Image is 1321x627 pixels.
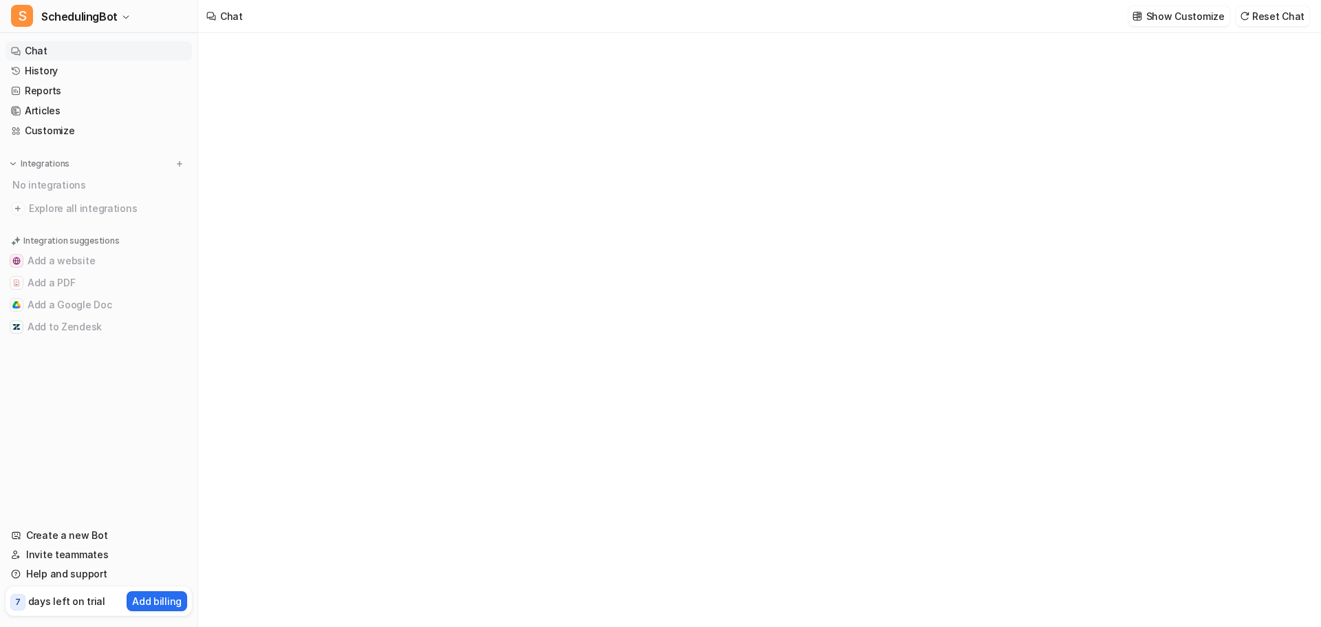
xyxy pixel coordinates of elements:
[6,564,192,584] a: Help and support
[132,594,182,608] p: Add billing
[1240,11,1249,21] img: reset
[127,591,187,611] button: Add billing
[12,323,21,331] img: Add to Zendesk
[6,272,192,294] button: Add a PDFAdd a PDF
[175,159,184,169] img: menu_add.svg
[28,594,105,608] p: days left on trial
[29,198,186,220] span: Explore all integrations
[6,81,192,100] a: Reports
[6,101,192,120] a: Articles
[8,159,18,169] img: expand menu
[6,545,192,564] a: Invite teammates
[12,301,21,309] img: Add a Google Doc
[6,316,192,338] button: Add to ZendeskAdd to Zendesk
[6,199,192,218] a: Explore all integrations
[220,9,243,23] div: Chat
[1128,6,1230,26] button: Show Customize
[6,121,192,140] a: Customize
[11,202,25,215] img: explore all integrations
[6,526,192,545] a: Create a new Bot
[8,173,192,196] div: No integrations
[6,41,192,61] a: Chat
[12,257,21,265] img: Add a website
[6,294,192,316] button: Add a Google DocAdd a Google Doc
[6,157,74,171] button: Integrations
[12,279,21,287] img: Add a PDF
[1146,9,1225,23] p: Show Customize
[23,235,119,247] p: Integration suggestions
[6,61,192,81] a: History
[1236,6,1310,26] button: Reset Chat
[6,250,192,272] button: Add a websiteAdd a website
[41,7,118,26] span: SchedulingBot
[1132,11,1142,21] img: customize
[15,596,21,608] p: 7
[11,5,33,27] span: S
[21,158,69,169] p: Integrations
